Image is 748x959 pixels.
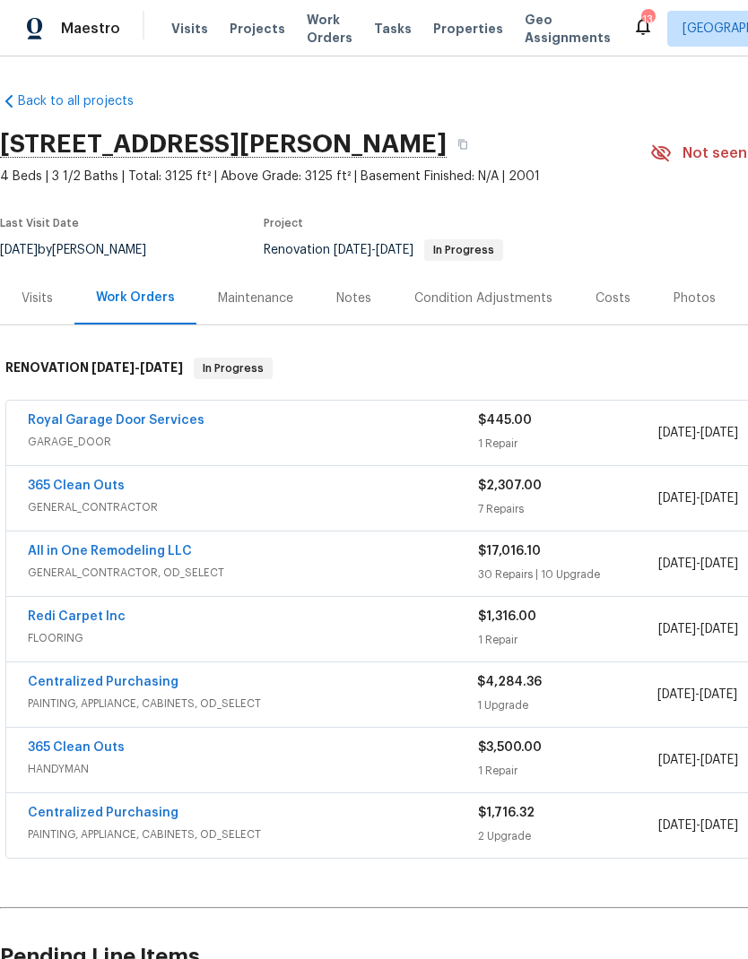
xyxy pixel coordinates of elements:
span: Renovation [264,244,503,256]
span: [DATE] [700,492,738,505]
span: Projects [230,20,285,38]
span: $2,307.00 [478,479,542,492]
span: [DATE] [658,427,696,439]
div: 30 Repairs | 10 Upgrade [478,566,658,583]
span: Tasks [374,22,412,35]
span: - [658,816,738,834]
span: [DATE] [700,427,738,439]
div: 2 Upgrade [478,827,658,845]
span: $1,316.00 [478,610,536,623]
span: [DATE] [657,688,695,701]
span: $1,716.32 [478,807,535,819]
div: Condition Adjustments [414,289,552,307]
span: In Progress [196,359,271,377]
span: Work Orders [307,11,352,47]
span: In Progress [426,245,501,255]
span: [DATE] [334,244,371,256]
div: 7 Repairs [478,500,658,518]
div: Work Orders [96,289,175,307]
span: Properties [433,20,503,38]
span: [DATE] [658,492,696,505]
span: PAINTING, APPLIANCE, CABINETS, OD_SELECT [28,695,477,713]
span: [DATE] [658,623,696,635]
h6: RENOVATION [5,358,183,379]
div: Visits [22,289,53,307]
a: Redi Carpet Inc [28,610,126,623]
div: Maintenance [218,289,293,307]
span: HANDYMAN [28,760,478,778]
span: GENERAL_CONTRACTOR [28,498,478,516]
span: GARAGE_DOOR [28,433,478,451]
button: Copy Address [447,128,479,160]
div: 1 Repair [478,631,658,649]
span: GENERAL_CONTRACTOR, OD_SELECT [28,564,478,582]
div: 13 [641,11,654,29]
span: - [658,751,738,769]
span: FLOORING [28,629,478,647]
span: - [658,424,738,442]
span: [DATE] [658,557,696,570]
span: $4,284.36 [477,676,542,688]
span: - [658,620,738,638]
span: - [658,489,738,507]
a: 365 Clean Outs [28,741,125,754]
a: Royal Garage Door Services [28,414,204,427]
a: All in One Remodeling LLC [28,545,192,557]
span: [DATE] [140,361,183,374]
a: Centralized Purchasing [28,676,178,688]
span: [DATE] [700,754,738,766]
span: [DATE] [700,623,738,635]
span: - [91,361,183,374]
div: Photos [674,289,716,307]
span: [DATE] [658,819,696,832]
span: Geo Assignments [525,11,611,47]
span: $17,016.10 [478,545,541,557]
span: [DATE] [700,557,738,570]
span: PAINTING, APPLIANCE, CABINETS, OD_SELECT [28,825,478,843]
span: [DATE] [376,244,413,256]
span: [DATE] [658,754,696,766]
div: 1 Repair [478,762,658,780]
span: Project [264,218,303,229]
a: 365 Clean Outs [28,479,125,492]
div: Costs [596,289,631,307]
span: - [658,555,738,573]
span: Maestro [61,20,120,38]
a: Centralized Purchasing [28,807,178,819]
span: $445.00 [478,414,532,427]
div: Notes [336,289,371,307]
span: - [334,244,413,256]
span: [DATE] [700,819,738,832]
div: 1 Upgrade [477,696,657,714]
span: Visits [171,20,208,38]
span: [DATE] [700,688,737,701]
div: 1 Repair [478,435,658,453]
span: - [657,686,737,704]
span: [DATE] [91,361,135,374]
span: $3,500.00 [478,741,542,754]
